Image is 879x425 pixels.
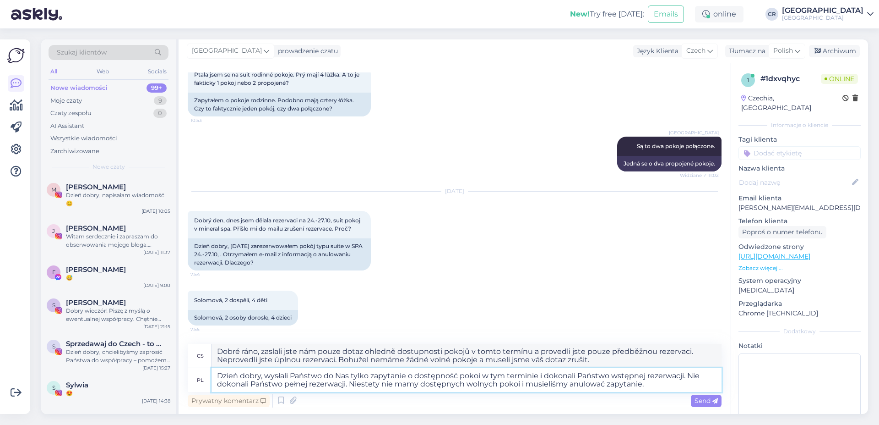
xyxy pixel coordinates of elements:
span: Sprzedawaj do Czech - to proste! [66,340,161,348]
div: [DATE] 14:38 [142,397,170,404]
div: Czechia, [GEOGRAPHIC_DATA] [741,94,842,113]
span: Monika Kowalewska [66,183,126,191]
a: [URL][DOMAIN_NAME] [738,252,810,260]
span: Dobrý den, dnes jsem dělala rezervaci na 24.-27.10, suit pokoj v mineral spa. Přišlo mi do mailu ... [194,217,362,232]
span: S [52,384,55,391]
p: Odwiedzone strony [738,242,861,252]
div: Witam serdecznie i zapraszam do obserwowania mojego bloga. Obecnie posiadam ponad 22 tys. followe... [66,232,170,249]
span: Галина Попова [66,265,126,274]
span: Są to dwa pokoje połączone. [637,143,715,149]
span: 1 [747,77,749,83]
a: [GEOGRAPHIC_DATA][GEOGRAPHIC_DATA] [782,7,874,22]
div: Nowe wiadomości [50,83,108,93]
div: Czaty zespołu [50,109,92,118]
span: 7:54 [190,271,225,278]
textarea: Dobré ráno, zaslali jste nám pouze dotaz ohledně dostupnosti pokojů v tomto termínu a provedli js... [212,344,722,368]
div: 0 [153,109,167,118]
span: M [51,186,56,193]
div: 😅 [66,274,170,282]
p: Zobacz więcej ... [738,264,861,272]
span: [GEOGRAPHIC_DATA] [192,46,262,56]
div: Moje czaty [50,96,82,105]
span: Solomová, 2 dospělí, 4 děti [194,297,267,304]
div: 😍 [66,389,170,397]
span: Send [695,397,718,405]
div: Dzień dobry, chcielibyśmy zaprosić Państwa do współpracy – pomożemy dotrzeć do czeskich i [DEMOGR... [66,348,170,364]
div: Wszystkie wiadomości [50,134,117,143]
div: Zapytałem o pokoje rodzinne. Podobno mają cztery łóżka. Czy to faktycznie jeden pokój, czy dwa po... [188,93,371,116]
textarea: Dzień dobry, wysłali Państwo do Nas tylko zapytanie o dostępność pokoi w tym terminie i dokonali ... [212,368,722,392]
span: Czech [686,46,705,56]
div: Zarchiwizowane [50,147,99,156]
span: J [52,227,55,234]
div: [DATE] 9:00 [143,282,170,289]
span: Widziane ✓ 11:02 [680,172,719,179]
span: [GEOGRAPHIC_DATA] [669,129,719,136]
span: 7:55 [190,326,225,333]
p: Notatki [738,341,861,351]
div: 99+ [146,83,167,93]
div: [GEOGRAPHIC_DATA] [782,14,863,22]
p: Chrome [TECHNICAL_ID] [738,309,861,318]
div: [DATE] 10:05 [141,208,170,215]
div: Solomová, 2 osoby dorosłe, 4 dzieci [188,310,298,326]
p: Nazwa klienta [738,164,861,173]
p: Email klienta [738,193,861,203]
div: Dodatkowy [738,327,861,336]
div: cs [197,348,204,364]
div: All [49,66,59,77]
div: Dobry wieczór! Piszę z myślą o ewentualnej współpracy. Chętnie przygotuję materiały w ramach poby... [66,307,170,323]
div: Język Klienta [633,46,678,56]
button: Emails [648,6,684,23]
div: Socials [146,66,168,77]
div: Web [95,66,111,77]
p: [PERSON_NAME][EMAIL_ADDRESS][DOMAIN_NAME] [738,203,861,213]
div: Archiwum [809,45,860,57]
p: [MEDICAL_DATA] [738,286,861,295]
span: Szukaj klientów [57,48,107,57]
div: Dzień dobry, napisałam wiadomość 😊 [66,191,170,208]
span: Polish [773,46,793,56]
span: Nowe czaty [92,163,125,171]
span: S [52,302,55,309]
p: System operacyjny [738,276,861,286]
div: Prywatny komentarz [188,395,270,407]
b: New! [570,10,590,18]
div: Jedná se o dva propojené pokoje. [617,156,722,171]
div: CR [765,8,778,21]
div: [DATE] 15:27 [142,364,170,371]
div: Dzień dobry, [DATE] zarezerwowałem pokój typu suite w SPA 24.-27.10, . Otrzymałem e-mail z inform... [188,238,371,270]
div: Poproś o numer telefonu [738,226,826,238]
div: Try free [DATE]: [570,9,644,20]
span: S [52,343,55,350]
p: Przeglądarka [738,299,861,309]
div: AI Assistant [50,121,84,131]
span: Online [821,74,858,84]
p: Tagi klienta [738,135,861,144]
span: Sylwia Tomczak [66,298,126,307]
p: Telefon klienta [738,216,861,226]
div: Informacje o kliencie [738,121,861,129]
input: Dodać etykietę [738,146,861,160]
input: Dodaj nazwę [739,177,850,188]
div: # 1dxvqhyc [760,73,821,84]
img: Askly Logo [7,47,25,64]
div: Tłumacz na [725,46,765,56]
span: Г [52,269,55,276]
div: pl [197,372,204,388]
div: online [695,6,743,22]
div: [DATE] 11:37 [143,249,170,256]
div: prowadzenie czatu [274,46,338,56]
div: [GEOGRAPHIC_DATA] [782,7,863,14]
span: Joanna Wesołek [66,224,126,232]
div: [DATE] 21:15 [143,323,170,330]
span: 10:53 [190,117,225,124]
div: [DATE] [188,187,722,195]
div: 9 [154,96,167,105]
span: Sylwia [66,381,88,389]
